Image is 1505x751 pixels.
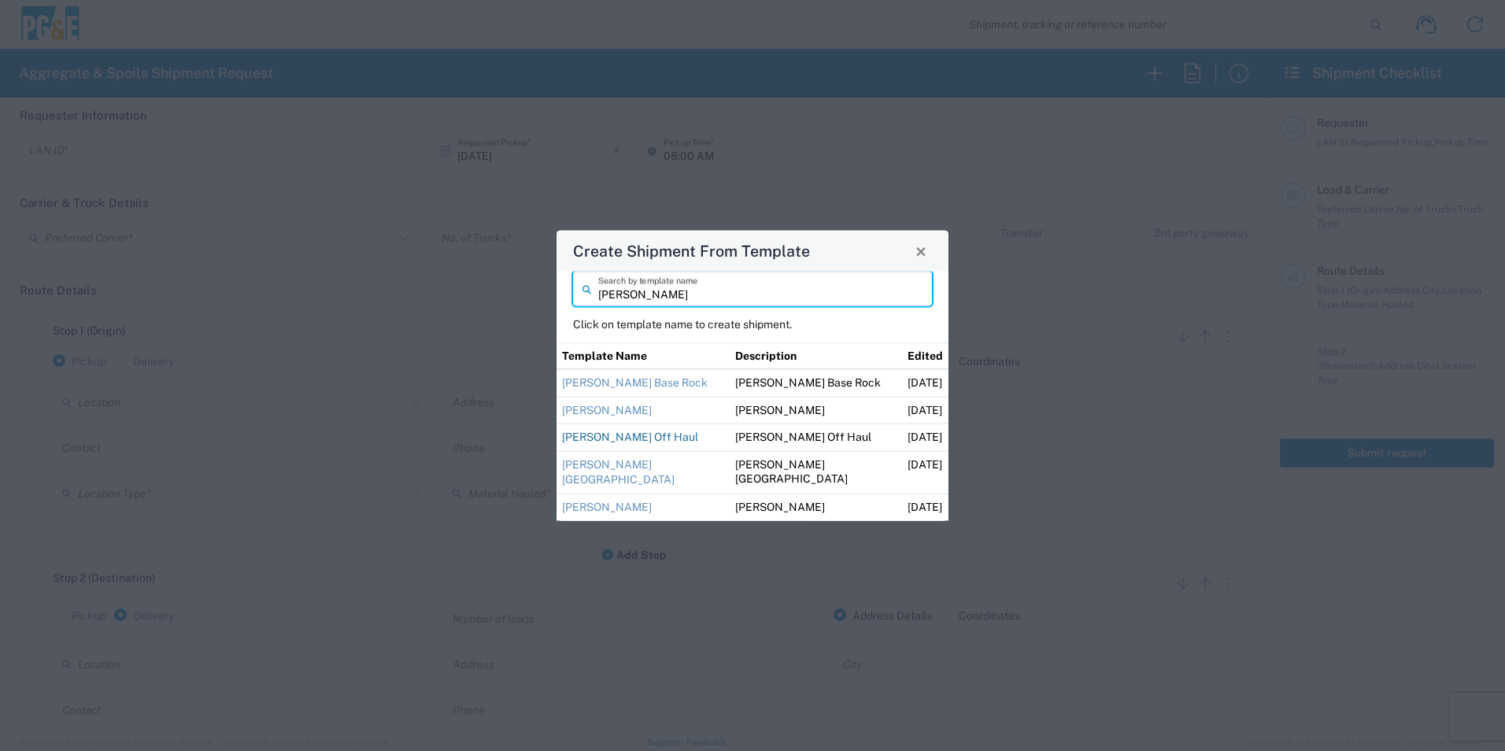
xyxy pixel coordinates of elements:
[573,239,810,262] h4: Create Shipment From Template
[730,342,903,369] th: Description
[557,342,948,521] table: Shipment templates
[562,403,652,416] a: [PERSON_NAME]
[902,494,948,520] td: [DATE]
[902,369,948,397] td: [DATE]
[730,424,903,451] td: [PERSON_NAME] Off Haul
[562,431,698,443] a: [PERSON_NAME] Off Haul
[910,240,932,262] button: Close
[730,397,903,424] td: [PERSON_NAME]
[730,451,903,494] td: [PERSON_NAME][GEOGRAPHIC_DATA]
[902,424,948,451] td: [DATE]
[562,501,652,513] a: [PERSON_NAME]
[730,494,903,520] td: [PERSON_NAME]
[902,451,948,494] td: [DATE]
[730,369,903,397] td: [PERSON_NAME] Base Rock
[573,317,932,331] p: Click on template name to create shipment.
[562,376,708,389] a: [PERSON_NAME] Base Rock
[902,397,948,424] td: [DATE]
[557,342,730,369] th: Template Name
[902,342,948,369] th: Edited
[562,458,675,486] a: [PERSON_NAME][GEOGRAPHIC_DATA]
